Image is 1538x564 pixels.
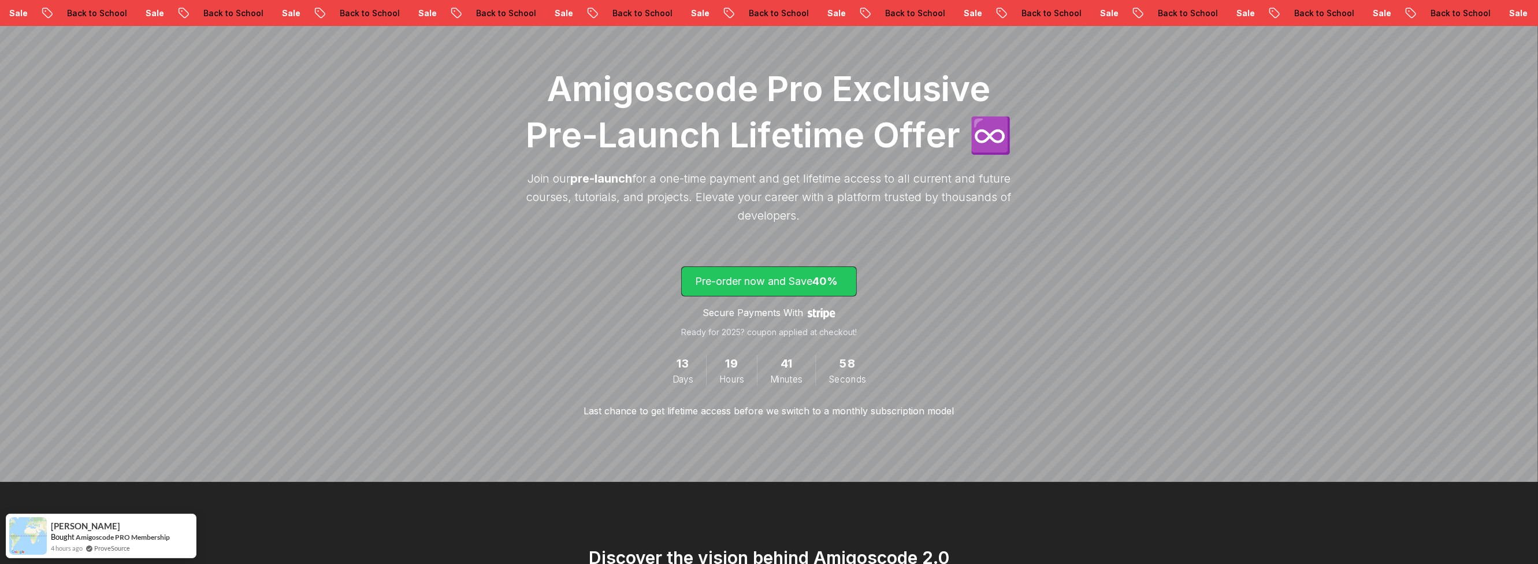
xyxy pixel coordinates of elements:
[627,8,664,19] p: Sale
[9,517,47,555] img: provesource social proof notification image
[218,8,255,19] p: Sale
[81,8,118,19] p: Sale
[354,8,391,19] p: Sale
[276,8,354,19] p: Back to School
[139,8,218,19] p: Back to School
[770,373,803,385] span: Minutes
[839,355,855,373] span: 58 Seconds
[548,8,627,19] p: Back to School
[1366,8,1445,19] p: Back to School
[681,266,857,338] a: lifetime-access
[703,306,803,320] p: Secure Payments With
[763,8,800,19] p: Sale
[1094,8,1172,19] p: Back to School
[685,8,763,19] p: Back to School
[812,275,838,287] span: 40%
[1230,8,1309,19] p: Back to School
[51,543,83,553] span: 4 hours ago
[570,172,632,185] span: pre-launch
[719,373,744,385] span: Hours
[829,373,866,385] span: Seconds
[725,355,738,373] span: 19 Hours
[780,355,792,373] span: 41 Minutes
[681,326,857,338] p: Ready for 2025? coupon applied at checkout!
[672,373,693,385] span: Days
[94,543,130,553] a: ProveSource
[1172,8,1209,19] p: Sale
[3,8,81,19] p: Back to School
[76,533,170,541] a: Amigoscode PRO Membership
[51,532,75,541] span: Bought
[1445,8,1482,19] p: Sale
[900,8,937,19] p: Sale
[584,404,954,418] p: Last chance to get lifetime access before we switch to a monthly subscription model
[676,355,689,373] span: 13 Days
[821,8,900,19] p: Back to School
[957,8,1036,19] p: Back to School
[521,65,1017,158] h1: Amigoscode Pro Exclusive Pre-Launch Lifetime Offer ♾️
[491,8,527,19] p: Sale
[51,521,120,531] span: [PERSON_NAME]
[1036,8,1073,19] p: Sale
[695,273,843,290] p: Pre-order now and Save
[412,8,491,19] p: Back to School
[521,169,1017,225] p: Join our for a one-time payment and get lifetime access to all current and future courses, tutori...
[1309,8,1346,19] p: Sale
